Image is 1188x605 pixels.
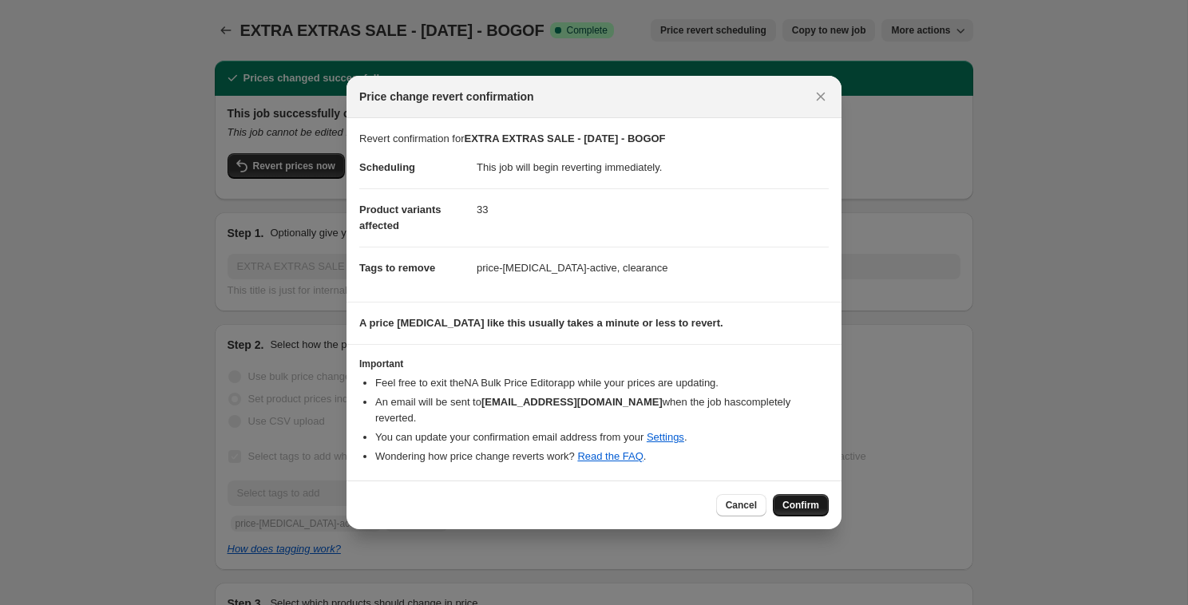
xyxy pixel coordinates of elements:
[359,317,723,329] b: A price [MEDICAL_DATA] like this usually takes a minute or less to revert.
[782,499,819,512] span: Confirm
[577,450,643,462] a: Read the FAQ
[481,396,663,408] b: [EMAIL_ADDRESS][DOMAIN_NAME]
[359,161,415,173] span: Scheduling
[716,494,766,516] button: Cancel
[465,132,666,144] b: EXTRA EXTRAS SALE - [DATE] - BOGOF
[359,131,829,147] p: Revert confirmation for
[359,358,829,370] h3: Important
[773,494,829,516] button: Confirm
[647,431,684,443] a: Settings
[477,247,829,289] dd: price-[MEDICAL_DATA]-active, clearance
[810,85,832,108] button: Close
[359,204,442,231] span: Product variants affected
[375,394,829,426] li: An email will be sent to when the job has completely reverted .
[375,375,829,391] li: Feel free to exit the NA Bulk Price Editor app while your prices are updating.
[359,262,435,274] span: Tags to remove
[726,499,757,512] span: Cancel
[477,147,829,188] dd: This job will begin reverting immediately.
[359,89,534,105] span: Price change revert confirmation
[375,429,829,445] li: You can update your confirmation email address from your .
[375,449,829,465] li: Wondering how price change reverts work? .
[477,188,829,231] dd: 33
